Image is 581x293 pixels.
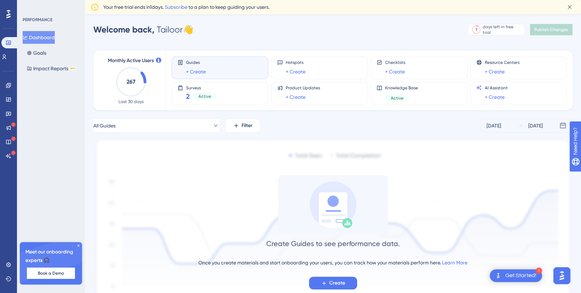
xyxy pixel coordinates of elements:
span: All Guides [93,121,116,130]
div: [DATE] [528,121,543,130]
span: Hotspots [286,60,306,65]
span: Monthly Active Users [108,56,154,65]
button: Impact ReportsBETA [23,62,80,75]
div: Tailoor 👋 [93,24,193,35]
button: Goals [23,47,51,59]
div: 1 [476,27,477,32]
button: Dashboard [23,31,55,44]
span: Create [329,279,345,287]
span: Surveys [186,85,217,90]
div: [DATE] [487,121,501,130]
span: Active [198,94,211,99]
button: Book a Demo [27,268,75,279]
a: Learn More [442,260,467,265]
a: + Create [286,93,306,101]
div: Open Get Started! checklist, remaining modules: 1 [490,269,542,282]
span: Book a Demo [38,270,64,276]
a: + Create [186,67,206,76]
a: Subscribe [165,4,187,10]
span: Your free trial ends in 1 days. to a plan to keep guiding your users. [103,3,269,11]
button: Publish Changes [530,24,573,35]
span: Filter [242,121,252,130]
span: Knowledge Base [385,85,418,91]
span: Product Updates [286,85,320,91]
img: launcher-image-alternative-text [494,271,502,280]
div: days left in free trial [483,24,522,35]
div: Create Guides to see performance data. [266,239,400,249]
div: PERFORMANCE [23,17,52,23]
div: Once you create materials and start onboarding your users, you can track how your materials perfo... [198,258,467,267]
span: Active [391,95,403,101]
div: 1 [536,268,542,274]
span: Resource Centers [485,60,519,65]
a: + Create [286,67,306,76]
button: Create [309,277,357,289]
text: 267 [127,78,135,85]
span: Need Help? [17,2,44,10]
span: AI Assistant [485,85,508,91]
div: Get Started! [505,272,536,280]
span: 2 [186,91,190,101]
span: Guides [186,60,206,65]
a: + Create [385,67,405,76]
span: Welcome back, [93,24,155,35]
div: BETA [70,67,76,70]
a: + Create [485,93,505,101]
span: Meet our onboarding experts 🎧 [25,248,76,265]
iframe: UserGuiding AI Assistant Launcher [551,265,573,286]
a: + Create [485,67,505,76]
span: Last 30 days [118,99,144,104]
button: All Guides [93,119,219,133]
button: Filter [225,119,260,133]
span: Publish Changes [534,27,568,32]
span: Checklists [385,60,405,65]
